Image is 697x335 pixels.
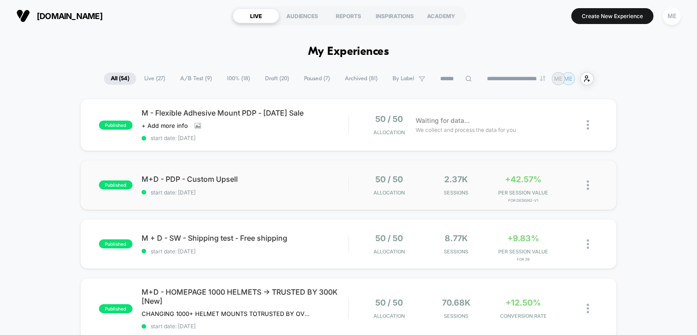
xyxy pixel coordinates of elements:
[220,73,257,85] span: 100% ( 18 )
[104,73,136,85] span: All ( 54 )
[587,180,589,190] img: close
[279,9,325,23] div: AUDIENCES
[142,233,348,243] span: M + D - SW - Shipping test - Free shipping
[338,73,384,85] span: Archived ( 81 )
[99,180,133,189] span: published
[37,11,103,21] span: [DOMAIN_NAME]
[99,304,133,313] span: published
[375,298,403,307] span: 50 / 50
[142,310,310,317] span: CHANGING 1000+ HELMET MOUNTS TOTRUSTED BY OVER 300,000 RIDERS ON HOMEPAGE DESKTOP AND MOBILE
[587,304,589,313] img: close
[663,7,681,25] div: ME
[540,76,545,81] img: end
[375,175,403,184] span: 50 / 50
[142,135,348,141] span: start date: [DATE]
[308,45,389,58] h1: My Experiences
[492,248,555,255] span: PER SESSION VALUE
[571,8,653,24] button: Create New Experience
[564,75,572,82] p: ME
[142,248,348,255] span: start date: [DATE]
[375,114,403,124] span: 50 / 50
[393,75,414,82] span: By Label
[297,73,337,85] span: Paused ( 7 )
[373,313,405,319] span: Allocation
[587,120,589,130] img: close
[173,73,219,85] span: A/B Test ( 9 )
[492,198,555,203] span: for Design2-V1
[416,116,470,126] span: Waiting for data...
[99,239,133,248] span: published
[99,121,133,130] span: published
[373,248,405,255] span: Allocation
[142,175,348,184] span: M+D - PDP - Custom Upsell
[445,233,468,243] span: 8.77k
[492,257,555,262] span: for 39
[442,298,471,307] span: 70.68k
[425,248,487,255] span: Sessions
[16,9,30,23] img: Visually logo
[425,313,487,319] span: Sessions
[425,189,487,196] span: Sessions
[554,75,562,82] p: ME
[325,9,372,23] div: REPORTS
[142,287,348,306] span: M+D - HOMEPAGE 1000 HELMETS -> TRUSTED BY 300K [New]
[137,73,172,85] span: Live ( 27 )
[505,175,541,184] span: +42.57%
[373,129,405,136] span: Allocation
[373,189,405,196] span: Allocation
[14,9,105,23] button: [DOMAIN_NAME]
[233,9,279,23] div: LIVE
[660,7,683,25] button: ME
[444,175,468,184] span: 2.37k
[142,108,348,117] span: M - Flexible Adhesive Mount PDP - [DATE] Sale
[507,233,539,243] span: +9.83%
[142,323,348,330] span: start date: [DATE]
[375,233,403,243] span: 50 / 50
[416,126,516,134] span: We collect and process the data for you
[418,9,464,23] div: ACADEMY
[142,189,348,196] span: start date: [DATE]
[492,189,555,196] span: PER SESSION VALUE
[142,122,188,129] span: + Add more info
[587,239,589,249] img: close
[258,73,296,85] span: Draft ( 20 )
[492,313,555,319] span: CONVERSION RATE
[506,298,541,307] span: +12.50%
[372,9,418,23] div: INSPIRATIONS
